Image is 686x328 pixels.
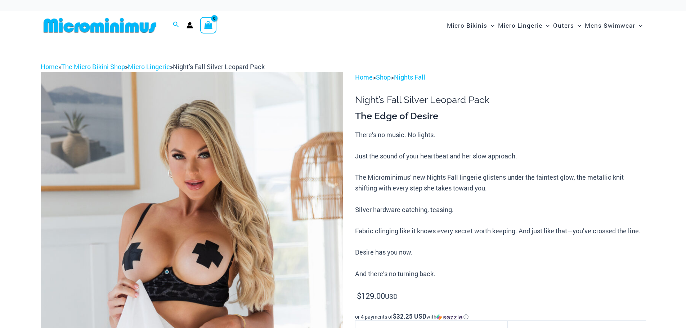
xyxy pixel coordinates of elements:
p: USD [355,291,645,302]
span: Night’s Fall Silver Leopard Pack [173,62,265,71]
p: There’s no music. No lights. Just the sound of your heartbeat and her slow approach. The Micromin... [355,130,645,279]
a: View Shopping Cart, empty [200,17,217,33]
span: Menu Toggle [542,16,550,35]
span: Menu Toggle [487,16,494,35]
span: $32.25 USD [393,312,426,320]
a: Search icon link [173,21,179,30]
div: or 4 payments of$32.25 USDwithSezzle Click to learn more about Sezzle [355,313,645,320]
a: Micro BikinisMenu ToggleMenu Toggle [445,14,496,36]
a: Shop [376,73,391,81]
span: Menu Toggle [574,16,581,35]
a: Micro Lingerie [128,62,170,71]
div: or 4 payments of with [355,313,645,320]
a: The Micro Bikini Shop [61,62,125,71]
a: Micro LingerieMenu ToggleMenu Toggle [496,14,551,36]
span: Micro Lingerie [498,16,542,35]
span: Menu Toggle [635,16,642,35]
nav: Site Navigation [444,13,646,37]
span: Micro Bikinis [447,16,487,35]
p: > > [355,72,645,83]
span: » » » [41,62,265,71]
a: Home [355,73,373,81]
a: Nights Fall [394,73,425,81]
span: Mens Swimwear [585,16,635,35]
a: Home [41,62,58,71]
a: Account icon link [187,22,193,28]
img: Sezzle [436,314,462,320]
h1: Night’s Fall Silver Leopard Pack [355,94,645,105]
a: OutersMenu ToggleMenu Toggle [551,14,583,36]
bdi: 129.00 [357,291,385,301]
span: Outers [553,16,574,35]
h3: The Edge of Desire [355,110,645,122]
img: MM SHOP LOGO FLAT [41,17,159,33]
span: $ [357,291,361,301]
a: Mens SwimwearMenu ToggleMenu Toggle [583,14,644,36]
